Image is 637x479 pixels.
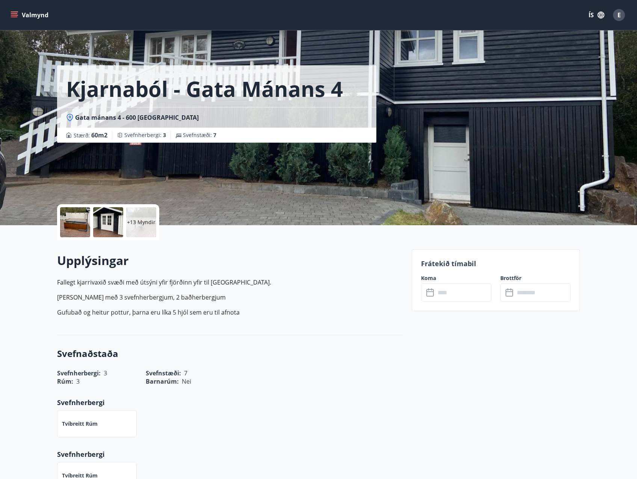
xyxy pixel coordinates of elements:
[183,131,216,139] span: Svefnstæði :
[500,274,571,282] label: Brottför
[127,218,155,226] p: +13 Myndir
[421,259,571,268] p: Frátekið tímabil
[421,274,491,282] label: Koma
[75,113,199,122] span: Gata mánans 4 - 600 [GEOGRAPHIC_DATA]
[57,308,403,317] p: Gufubað og heitur pottur, þarna eru líka 5 hjól sem eru til afnota
[57,278,403,287] p: Fallegt kjarrivaxið svæði með útsýni yfir fjörðinn yfir til [GEOGRAPHIC_DATA].
[213,131,216,139] span: 7
[146,377,179,386] span: Barnarúm :
[617,11,621,19] span: E
[57,347,403,360] h3: Svefnaðstaða
[91,131,107,139] span: 60 m2
[57,252,403,269] h2: Upplýsingar
[9,8,51,22] button: menu
[182,377,191,386] span: Nei
[584,8,608,22] button: ÍS
[57,293,403,302] p: [PERSON_NAME] með 3 svefnherbergjum, 2 baðherbergjum
[74,131,107,140] span: Stærð :
[610,6,628,24] button: E
[66,74,343,103] h1: Kjarnaból - Gata mánans 4
[62,420,98,428] p: Tvíbreitt rúm
[57,377,73,386] span: Rúm :
[163,131,166,139] span: 3
[76,377,80,386] span: 3
[57,398,403,407] p: Svefnherbergi
[124,131,166,139] span: Svefnherbergi :
[57,449,403,459] p: Svefnherbergi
